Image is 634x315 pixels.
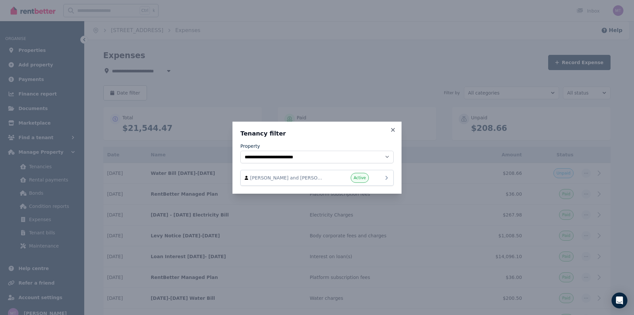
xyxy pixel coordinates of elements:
[240,170,394,186] a: [PERSON_NAME] and [PERSON_NAME]Active
[250,175,326,181] span: [PERSON_NAME] and [PERSON_NAME]
[240,130,394,138] h3: Tenancy filter
[240,143,260,149] label: Property
[354,175,366,180] span: Active
[612,293,627,308] div: Open Intercom Messenger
